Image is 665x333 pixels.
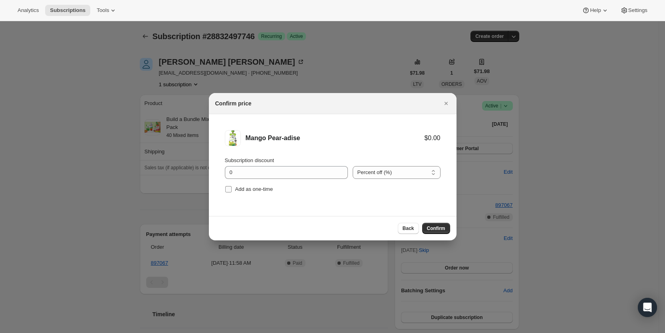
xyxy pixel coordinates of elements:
[50,7,85,14] span: Subscriptions
[615,5,652,16] button: Settings
[427,225,445,232] span: Confirm
[441,98,452,109] button: Close
[590,7,601,14] span: Help
[97,7,109,14] span: Tools
[638,298,657,317] div: Open Intercom Messenger
[422,223,450,234] button: Confirm
[577,5,613,16] button: Help
[13,5,44,16] button: Analytics
[246,134,425,142] div: Mango Pear-adise
[424,134,440,142] div: $0.00
[225,130,241,146] img: Mango Pear-adise
[628,7,647,14] span: Settings
[45,5,90,16] button: Subscriptions
[235,186,273,192] span: Add as one-time
[92,5,122,16] button: Tools
[225,157,274,163] span: Subscription discount
[215,99,252,107] h2: Confirm price
[398,223,419,234] button: Back
[403,225,414,232] span: Back
[18,7,39,14] span: Analytics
